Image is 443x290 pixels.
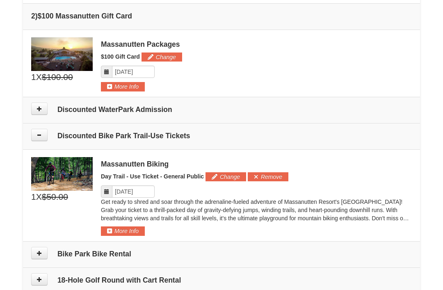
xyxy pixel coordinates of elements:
div: Massanutten Packages [101,40,412,48]
div: Massanutten Biking [101,160,412,168]
h4: Discounted WaterPark Admission [31,105,412,114]
button: More Info [101,226,145,235]
p: Get ready to shred and soar through the adrenaline-fueled adventure of Massanutten Resort's [GEOG... [101,198,412,222]
span: X [36,71,42,83]
span: $100 Gift Card [101,53,140,60]
span: 1 [31,71,36,83]
button: Remove [248,172,288,181]
span: 1 [31,191,36,203]
h4: 2 $100 Massanutten Gift Card [31,12,412,20]
button: Change [206,172,246,181]
h4: Discounted Bike Park Trail-Use Tickets [31,132,412,140]
h4: 18-Hole Golf Round with Cart Rental [31,276,412,284]
button: Change [142,53,182,62]
img: 6619879-1.jpg [31,37,93,71]
span: Day Trail - Use Ticket - General Public [101,173,204,180]
span: $50.00 [42,191,68,203]
img: 6619923-14-67e0640e.jpg [31,157,93,191]
h4: Bike Park Bike Rental [31,250,412,258]
span: $100.00 [42,71,73,83]
button: More Info [101,82,145,91]
span: ) [35,12,38,20]
span: X [36,191,42,203]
